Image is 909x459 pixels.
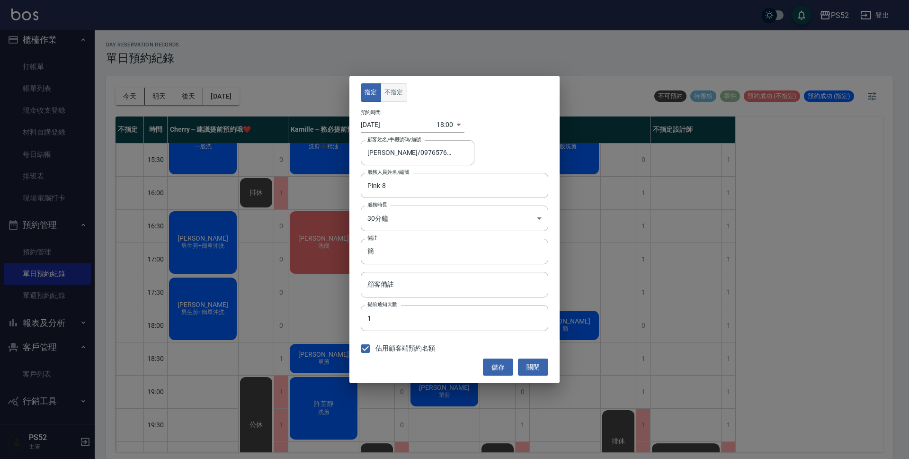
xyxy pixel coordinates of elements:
button: 指定 [361,83,381,102]
button: 不指定 [381,83,407,102]
button: 儲存 [483,359,513,376]
label: 預約時間 [361,108,381,116]
label: 服務時長 [367,201,387,208]
label: 提前通知天數 [367,301,397,308]
label: 顧客姓名/手機號碼/編號 [367,136,421,143]
span: 佔用顧客端預約名額 [375,343,435,353]
label: 備註 [367,234,377,242]
button: 關閉 [518,359,548,376]
div: 30分鐘 [361,206,548,231]
input: Choose date, selected date is 2025-08-10 [361,117,437,133]
div: 18:00 [437,117,453,133]
label: 服務人員姓名/編號 [367,169,409,176]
